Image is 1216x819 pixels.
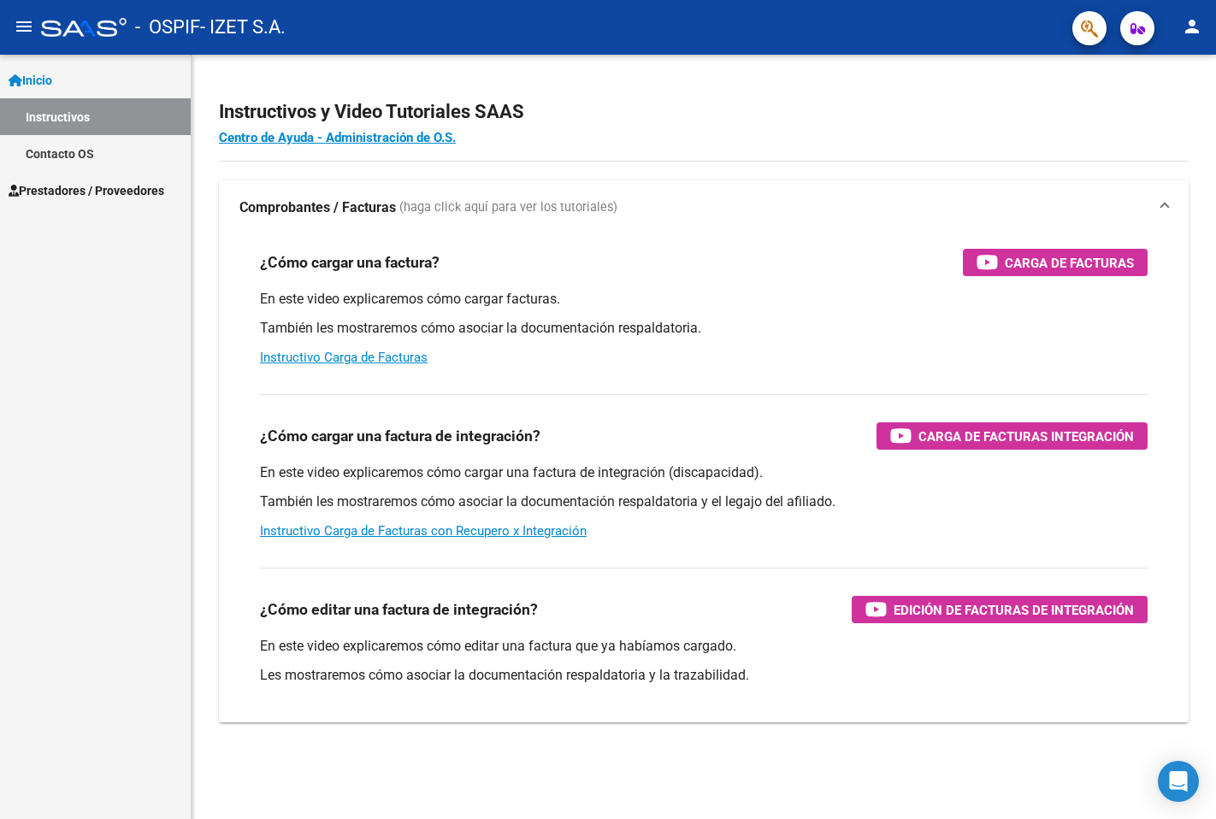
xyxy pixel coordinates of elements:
[260,492,1148,511] p: También les mostraremos cómo asociar la documentación respaldatoria y el legajo del afiliado.
[260,463,1148,482] p: En este video explicaremos cómo cargar una factura de integración (discapacidad).
[219,180,1189,235] mat-expansion-panel-header: Comprobantes / Facturas (haga click aquí para ver los tutoriales)
[239,198,396,217] strong: Comprobantes / Facturas
[894,599,1134,621] span: Edición de Facturas de integración
[260,250,440,274] h3: ¿Cómo cargar una factura?
[14,16,34,37] mat-icon: menu
[219,235,1189,722] div: Comprobantes / Facturas (haga click aquí para ver los tutoriales)
[9,71,52,90] span: Inicio
[260,319,1148,338] p: También les mostraremos cómo asociar la documentación respaldatoria.
[918,426,1134,447] span: Carga de Facturas Integración
[219,130,456,145] a: Centro de Ayuda - Administración de O.S.
[1158,761,1199,802] div: Open Intercom Messenger
[1182,16,1202,37] mat-icon: person
[399,198,617,217] span: (haga click aquí para ver los tutoriales)
[9,181,164,200] span: Prestadores / Proveedores
[219,96,1189,128] h2: Instructivos y Video Tutoriales SAAS
[260,424,540,448] h3: ¿Cómo cargar una factura de integración?
[260,290,1148,309] p: En este video explicaremos cómo cargar facturas.
[963,249,1148,276] button: Carga de Facturas
[260,637,1148,656] p: En este video explicaremos cómo editar una factura que ya habíamos cargado.
[1005,252,1134,274] span: Carga de Facturas
[260,523,587,539] a: Instructivo Carga de Facturas con Recupero x Integración
[260,666,1148,685] p: Les mostraremos cómo asociar la documentación respaldatoria y la trazabilidad.
[135,9,200,46] span: - OSPIF
[852,596,1148,623] button: Edición de Facturas de integración
[260,598,538,622] h3: ¿Cómo editar una factura de integración?
[260,350,428,365] a: Instructivo Carga de Facturas
[877,422,1148,450] button: Carga de Facturas Integración
[200,9,286,46] span: - IZET S.A.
